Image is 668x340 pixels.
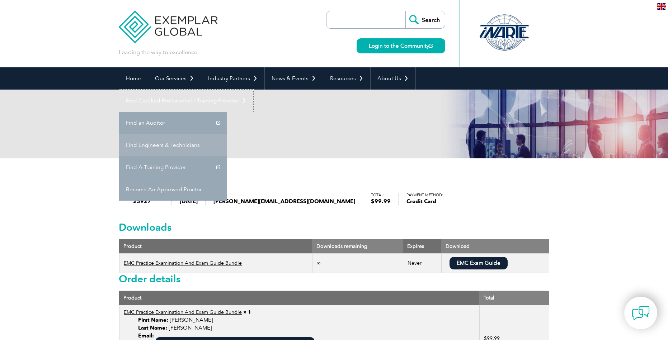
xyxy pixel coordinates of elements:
[119,48,197,56] p: Leading the way to excellence
[407,243,424,249] span: Expires
[138,316,475,324] p: [PERSON_NAME]
[316,243,367,249] span: Downloads remaining
[657,3,666,10] img: en
[119,67,148,90] a: Home
[119,178,227,201] a: Become An Approved Proctor
[148,67,201,90] a: Our Services
[371,198,375,205] span: $
[312,253,403,273] td: ∞
[138,324,475,332] p: [PERSON_NAME]
[450,257,508,269] a: EMC Exam Guide
[213,197,355,206] strong: [PERSON_NAME][EMAIL_ADDRESS][DOMAIN_NAME]
[371,198,391,205] bdi: 99.99
[119,273,549,284] h2: Order details
[119,118,420,130] h2: Order received
[405,11,445,28] input: Search
[138,324,167,332] strong: Last Name:
[119,156,227,178] a: Find A Training Provider
[406,193,451,205] li: Payment method:
[265,67,323,90] a: News & Events
[119,180,549,188] p: Thank you. Your order has been received.
[406,197,443,206] strong: Credit Card
[124,260,242,266] a: EMC Practice Examination And Exam Guide Bundle
[119,221,549,233] h2: Downloads
[119,291,479,305] th: Product
[119,90,253,112] a: Find Certified Professional / Training Provider
[357,38,445,53] a: Login to the Community
[180,197,198,206] strong: [DATE]
[632,304,650,322] img: contact-chat.png
[138,316,168,324] strong: First Name:
[479,291,549,305] th: Total
[403,253,442,273] td: Never
[119,134,227,156] a: Find Engineers & Technicians
[323,67,370,90] a: Resources
[123,243,141,249] span: Product
[133,197,164,206] strong: 25927
[213,193,363,205] li: Email:
[446,243,470,249] span: Download
[201,67,264,90] a: Industry Partners
[371,67,415,90] a: About Us
[119,112,227,134] a: Find an Auditor
[371,193,399,205] li: Total:
[138,332,154,340] strong: Email:
[429,44,433,48] img: open_square.png
[243,309,251,315] strong: × 1
[124,309,242,315] a: EMC Practice Examination And Exam Guide Bundle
